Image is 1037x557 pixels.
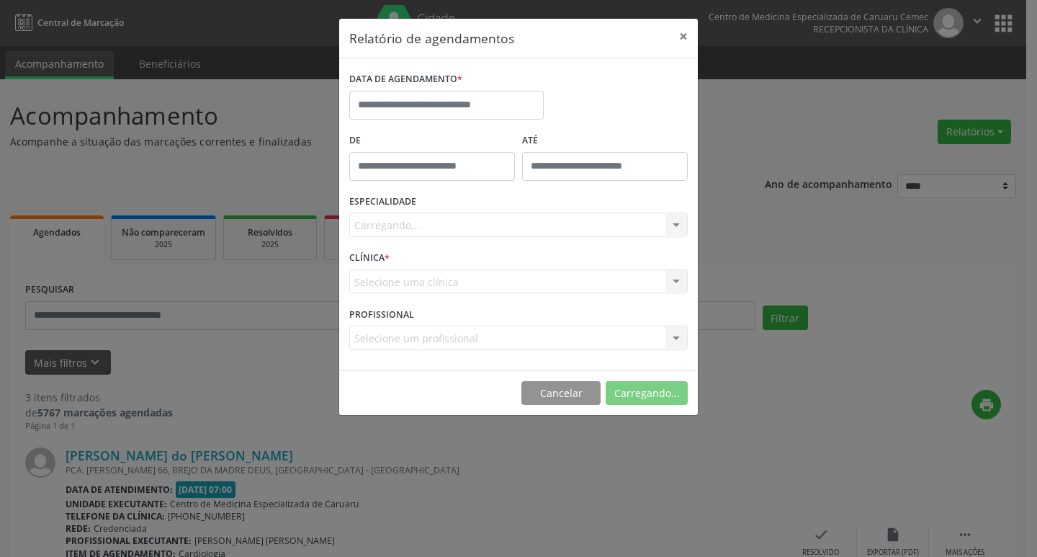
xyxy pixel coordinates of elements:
[349,191,416,213] label: ESPECIALIDADE
[349,68,462,91] label: DATA DE AGENDAMENTO
[521,381,601,406] button: Cancelar
[606,381,688,406] button: Carregando...
[349,130,515,152] label: De
[349,303,414,326] label: PROFISSIONAL
[669,19,698,54] button: Close
[349,247,390,269] label: CLÍNICA
[349,29,514,48] h5: Relatório de agendamentos
[522,130,688,152] label: ATÉ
